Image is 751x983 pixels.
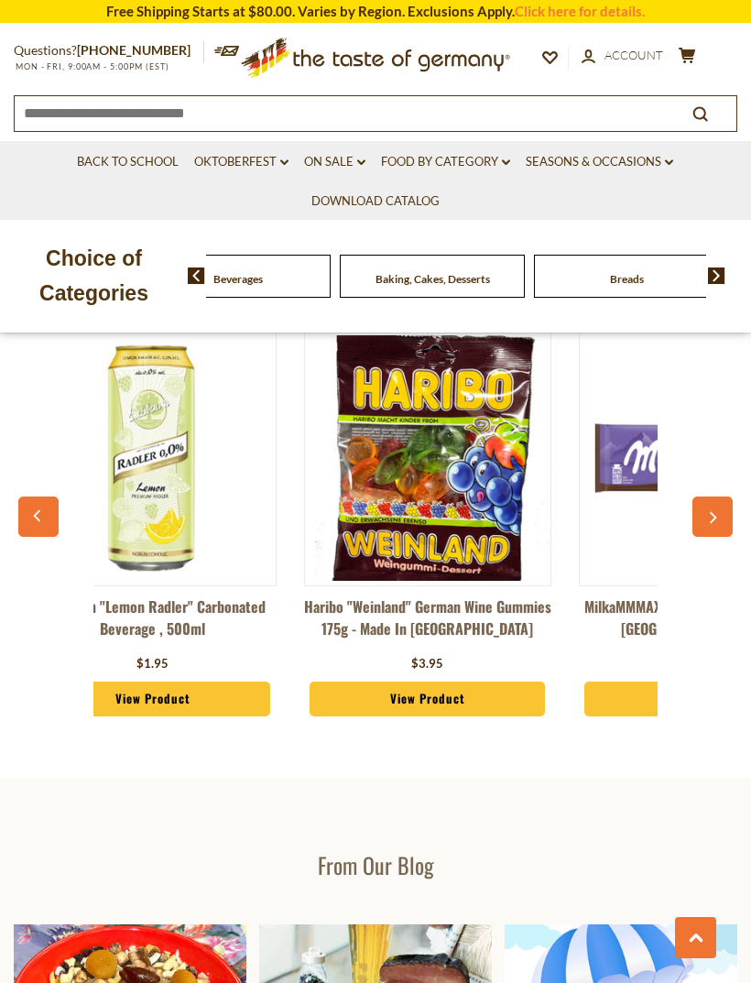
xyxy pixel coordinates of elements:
h3: From Our Blog [14,851,737,879]
span: Account [604,48,663,62]
div: $3.95 [411,655,443,673]
a: Account [582,46,663,66]
a: Oktoberfest [194,152,288,172]
a: Seasons & Occasions [526,152,673,172]
p: Questions? [14,39,204,62]
div: $1.95 [136,655,169,673]
a: Back to School [77,152,179,172]
a: On Sale [304,152,365,172]
a: Download Catalog [311,191,440,212]
img: previous arrow [188,268,205,284]
img: next arrow [708,268,725,284]
span: MON - FRI, 9:00AM - 5:00PM (EST) [14,61,169,71]
a: [PHONE_NUMBER] [77,42,190,58]
a: View Product [35,682,270,716]
img: Eichbaum [30,335,276,581]
a: Haribo "Weinland" German Wine Gummies 175g - Made in [GEOGRAPHIC_DATA] [304,595,551,650]
a: Click here for details. [515,3,645,19]
a: Baking, Cakes, Desserts [375,272,490,286]
a: View Product [310,682,545,716]
a: Breads [610,272,644,286]
a: Eichbaum "Lemon Radler" Carbonated Beverage , 500ml [29,595,277,650]
a: Beverages [213,272,263,286]
img: Haribo [305,335,550,581]
a: Food By Category [381,152,510,172]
